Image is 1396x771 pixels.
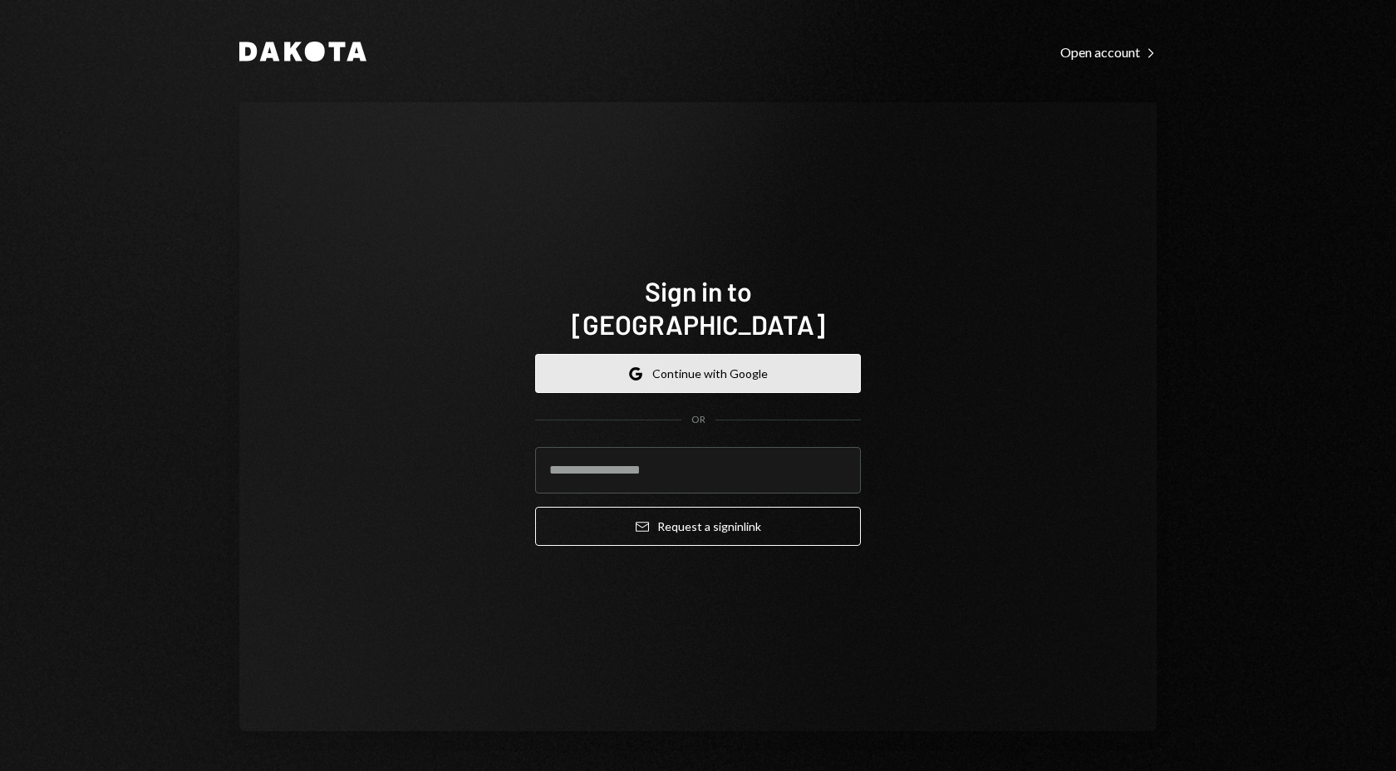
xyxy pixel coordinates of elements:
div: OR [691,413,705,427]
a: Open account [1060,42,1157,61]
h1: Sign in to [GEOGRAPHIC_DATA] [535,274,861,341]
button: Continue with Google [535,354,861,393]
div: Open account [1060,44,1157,61]
button: Request a signinlink [535,507,861,546]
